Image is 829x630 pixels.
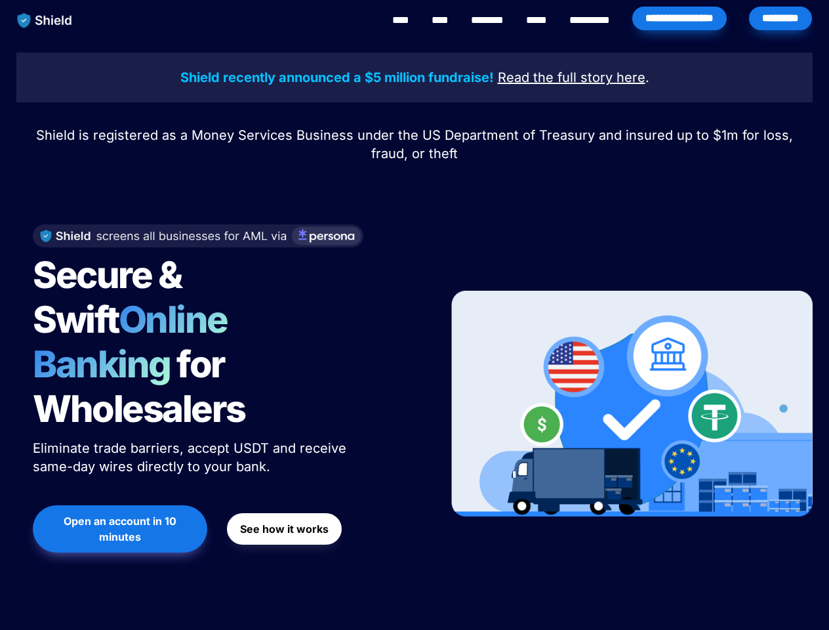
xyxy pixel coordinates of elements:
button: Open an account in 10 minutes [33,505,207,553]
span: Eliminate trade barriers, accept USDT and receive same-day wires directly to your bank. [33,440,350,474]
span: Shield is registered as a Money Services Business under the US Department of Treasury and insured... [36,127,797,161]
a: Open an account in 10 minutes [33,499,207,559]
span: Secure & Swift [33,253,188,342]
strong: Shield recently announced a $5 million fundraise! [180,70,494,85]
a: Read the full story [498,72,613,85]
u: Read the full story [498,70,613,85]
button: See how it works [227,513,342,545]
span: . [645,70,649,85]
a: here [617,72,645,85]
strong: See how it works [240,522,329,535]
img: website logo [11,7,79,34]
span: Online Banking [33,297,241,387]
span: for Wholesalers [33,342,245,431]
a: See how it works [227,507,342,551]
strong: Open an account in 10 minutes [64,514,179,543]
u: here [617,70,645,85]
